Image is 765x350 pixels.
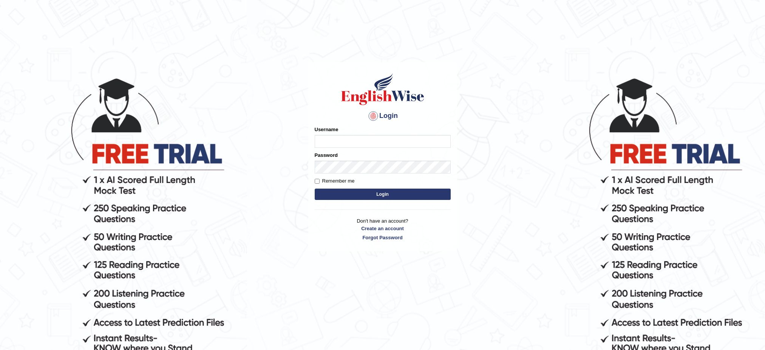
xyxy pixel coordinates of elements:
[315,152,338,159] label: Password
[315,189,451,200] button: Login
[340,72,426,106] img: Logo of English Wise sign in for intelligent practice with AI
[315,126,338,133] label: Username
[315,177,355,185] label: Remember me
[315,234,451,241] a: Forgot Password
[315,179,320,184] input: Remember me
[315,225,451,232] a: Create an account
[315,217,451,241] p: Don't have an account?
[315,110,451,122] h4: Login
